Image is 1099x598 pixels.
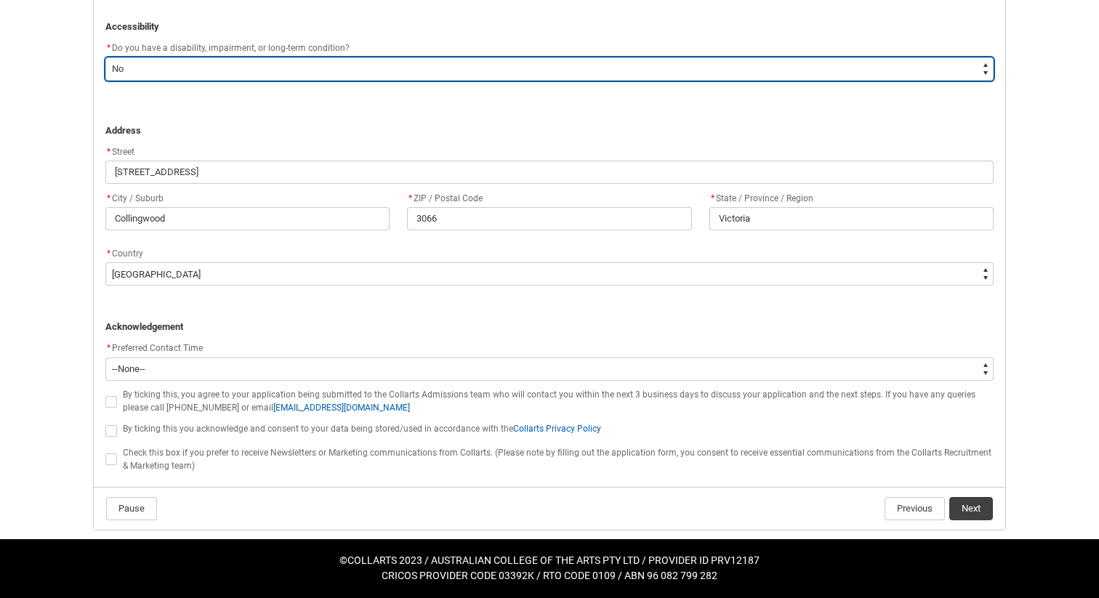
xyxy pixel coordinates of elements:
button: Previous [885,497,945,520]
span: Do you have a disability, impairment, or long-term condition? [112,43,350,53]
abbr: required [107,193,110,203]
abbr: required [107,147,110,157]
button: Next [949,497,993,520]
span: Country [112,249,143,259]
span: ZIP / Postal Code [407,193,483,203]
abbr: required [107,249,110,259]
abbr: required [711,193,714,203]
strong: Address [105,125,141,136]
abbr: required [107,43,110,53]
span: Check this box if you prefer to receive Newsletters or Marketing communications from Collarts. (P... [123,448,991,471]
a: [EMAIL_ADDRESS][DOMAIN_NAME] [273,403,410,413]
span: Preferred Contact Time [112,343,203,353]
span: State / Province / Region [709,193,813,203]
button: Pause [106,497,157,520]
a: Collarts Privacy Policy [513,424,601,434]
strong: Accessibility [105,21,159,32]
span: City / Suburb [105,193,164,203]
abbr: required [408,193,412,203]
span: Street [105,147,134,157]
span: By ticking this, you agree to your application being submitted to the Collarts Admissions team wh... [123,389,975,413]
strong: Acknowledgement [105,321,183,332]
span: By ticking this you acknowledge and consent to your data being stored/used in accordance with the [123,424,601,434]
abbr: required [107,343,110,353]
